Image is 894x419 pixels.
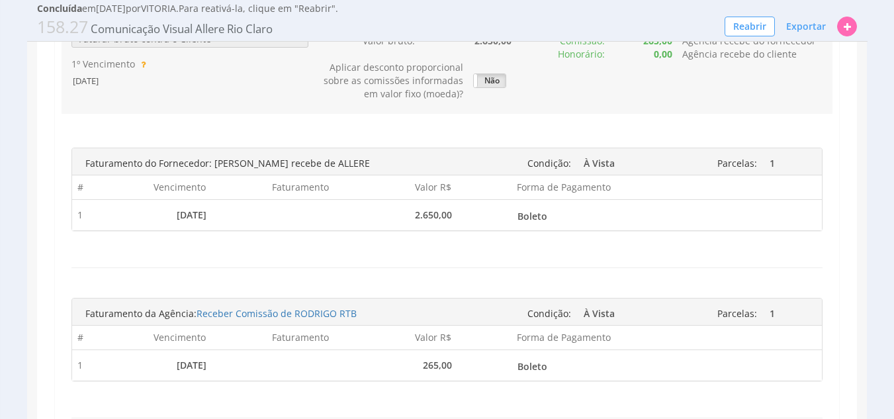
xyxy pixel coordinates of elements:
label: Não [474,74,506,87]
span: Condição: [527,307,571,320]
span: Receber Comissão de RODRIGO RTB [197,307,357,320]
th: Valor R$ [336,175,459,199]
div: Agência recebe do cliente [672,48,833,61]
div: Honorário: [512,48,605,61]
a: À Vista [581,152,642,172]
span: 158.27 [37,15,88,38]
span: Exportar [786,20,826,32]
b: 0,00 [654,48,672,60]
th: Faturamento [213,326,336,349]
th: # [72,175,91,199]
a: Boleto [515,205,641,225]
span: [DATE] [71,75,100,87]
th: Valor R$ [336,326,459,349]
span: em [DATE] por VITORIA . Para reativá-la, clique em "Reabrir". [37,2,338,15]
label: 1º Vencimento [71,58,135,71]
span: Esta data será utilizada como base para gerar as faturas! [138,58,146,70]
div: Faturamento da Agência: [75,304,510,324]
th: Forma de Pagamento [459,326,645,349]
th: # [72,326,91,349]
td: 1 [72,199,91,230]
span: Condição: [527,157,571,169]
strong: Concluída [37,2,82,15]
th: Vencimento [91,326,214,349]
th: Forma de Pagamento [459,175,645,199]
div: Faturamento do Fornecedor: [PERSON_NAME] recebe de ALLERE [75,154,510,173]
td: 1 [72,349,91,381]
span: Parcelas: [717,157,757,169]
span: À Vista [584,303,639,324]
a: Boleto [515,355,641,375]
span: À Vista [584,153,639,173]
b: 2.650,00 [474,34,512,47]
span: Boleto [517,356,638,377]
a: À Vista [581,303,642,322]
th: Faturamento [213,175,336,199]
span: Boleto [517,206,638,226]
button: Exportar [778,15,834,38]
div: Aplicar desconto proporcional sobre as comissões informadas em valor fixo (moeda)? [318,61,463,101]
span: Parcelas: [717,307,757,320]
span: Comunicação Visual Allere Rio Claro [91,21,273,36]
button: Reabrir [725,17,775,36]
th: Vencimento [91,175,214,199]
